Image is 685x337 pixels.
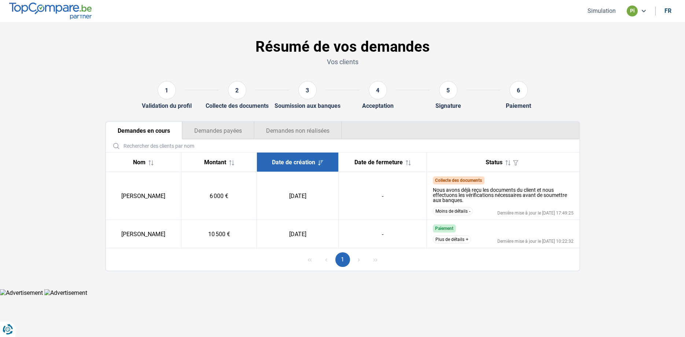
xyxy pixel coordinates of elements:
[497,239,574,243] div: Dernière mise à jour le [DATE] 10:22:32
[339,220,427,248] td: -
[257,220,339,248] td: [DATE]
[319,252,334,267] button: Previous Page
[133,159,146,166] span: Nom
[302,252,317,267] button: First Page
[106,172,181,220] td: [PERSON_NAME]
[105,38,580,56] h1: Résumé de vos demandes
[182,122,254,139] button: Demandes payées
[433,187,574,203] div: Nous avons déjà reçu les documents du client et nous effectuons les vérifications nécessaires ava...
[275,102,340,109] div: Soumission aux banques
[433,235,471,243] button: Plus de détails
[181,220,257,248] td: 10 500 €
[486,159,502,166] span: Status
[44,289,87,296] img: Advertisement
[257,172,339,220] td: [DATE]
[351,252,366,267] button: Next Page
[435,102,461,109] div: Signature
[433,207,473,215] button: Moins de détails
[435,178,482,183] span: Collecte des documents
[109,139,577,152] input: Rechercher des clients par nom
[272,159,315,166] span: Date de création
[206,102,269,109] div: Collecte des documents
[105,57,580,66] p: Vos clients
[298,81,317,99] div: 3
[354,159,403,166] span: Date de fermeture
[506,102,531,109] div: Paiement
[369,81,387,99] div: 4
[106,122,182,139] button: Demandes en cours
[439,81,457,99] div: 5
[335,252,350,267] button: Page 1
[627,6,638,17] div: pi
[228,81,246,99] div: 2
[254,122,342,139] button: Demandes non réalisées
[509,81,528,99] div: 6
[368,252,383,267] button: Last Page
[204,159,226,166] span: Montant
[106,220,181,248] td: [PERSON_NAME]
[9,3,92,19] img: TopCompare.be
[362,102,394,109] div: Acceptation
[158,81,176,99] div: 1
[181,172,257,220] td: 6 000 €
[664,7,671,14] div: fr
[142,102,192,109] div: Validation du profil
[497,211,574,215] div: Dernière mise à jour le [DATE] 17:49:25
[435,226,453,231] span: Paiement
[339,172,427,220] td: -
[585,7,618,15] button: Simulation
